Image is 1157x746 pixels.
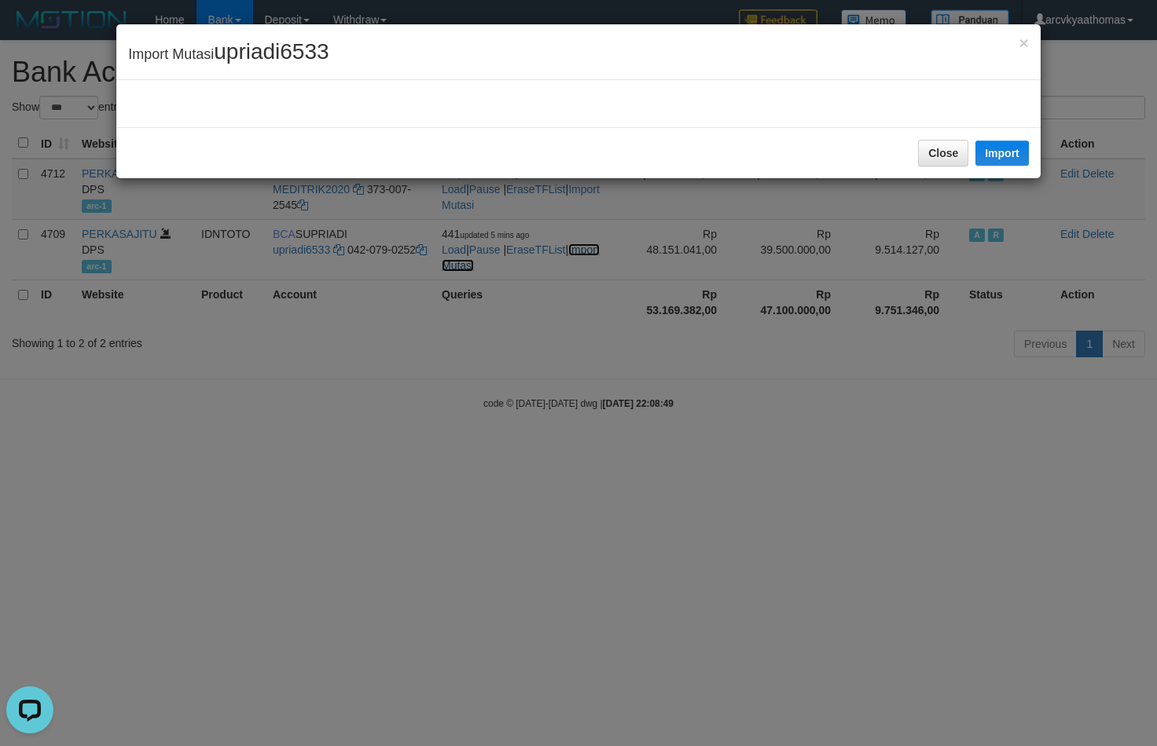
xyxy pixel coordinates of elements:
button: Import [975,141,1029,166]
span: upriadi6533 [214,39,329,64]
button: Close [1019,35,1029,51]
span: Import Mutasi [128,46,329,62]
span: × [1019,34,1029,52]
button: Close [918,140,968,166]
button: Open LiveChat chat widget [6,6,53,53]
